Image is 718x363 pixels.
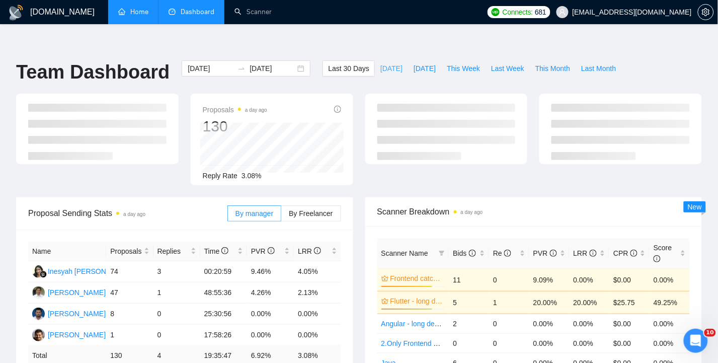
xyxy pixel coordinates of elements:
span: info-circle [268,247,275,254]
td: 4.26% [247,282,294,304]
a: TD[PERSON_NAME] [PERSON_NAME] [32,288,166,296]
iframe: Intercom live chat [684,329,708,353]
a: setting [698,8,714,16]
a: Flutter - long description [390,296,443,307]
td: 2 [449,314,489,333]
span: Connects: [503,7,533,18]
span: 3.08% [242,172,262,180]
div: [PERSON_NAME] [48,308,106,319]
td: 9.09% [529,268,570,291]
span: Time [204,247,228,255]
span: Last Week [491,63,524,74]
span: info-circle [654,255,661,262]
button: Last 30 Days [323,60,375,77]
td: 0 [489,333,529,353]
td: 00:20:59 [200,261,247,282]
span: [DATE] [380,63,403,74]
td: 0.00% [529,314,570,333]
td: 4.05% [294,261,341,282]
span: Reply Rate [203,172,237,180]
td: 0.00% [650,268,690,291]
td: 1 [106,325,153,346]
td: $0.00 [609,268,650,291]
td: $0.00 [609,333,650,353]
a: Frontend catch-all - long description [390,273,443,284]
td: 0.00% [570,333,610,353]
span: Scanner Name [381,249,428,257]
button: This Month [530,60,576,77]
time: a day ago [245,107,267,113]
td: 0 [489,268,529,291]
a: AK[PERSON_NAME] [32,309,106,317]
img: upwork-logo.png [492,8,500,16]
td: 74 [106,261,153,282]
div: [PERSON_NAME] [48,329,106,340]
td: 17:58:26 [200,325,247,346]
span: Last Month [581,63,616,74]
span: info-circle [550,250,557,257]
span: Dashboard [181,8,214,16]
button: [DATE] [408,60,441,77]
button: setting [698,4,714,20]
span: crown [381,275,388,282]
td: 1 [153,282,200,304]
a: homeHome [118,8,148,16]
span: info-circle [469,250,476,257]
time: a day ago [123,211,145,217]
button: This Week [441,60,486,77]
td: 0.00% [650,314,690,333]
a: Angular - long description [381,320,461,328]
span: Score [654,244,672,263]
td: 11 [449,268,489,291]
span: By Freelancer [289,209,333,217]
td: 48:55:36 [200,282,247,304]
span: info-circle [314,247,321,254]
a: IIInesyah [PERSON_NAME] Zaelsyah [PERSON_NAME] [32,267,223,275]
span: 10 [704,329,716,337]
span: info-circle [590,250,597,257]
td: 0.00% [247,304,294,325]
a: searchScanner [234,8,272,16]
span: Proposals [110,246,141,257]
td: 9.46% [247,261,294,282]
td: 8 [106,304,153,325]
th: Name [28,242,106,261]
span: info-circle [221,247,228,254]
span: [DATE] [414,63,436,74]
span: 681 [535,7,546,18]
input: Start date [188,63,233,74]
td: 49.25% [650,291,690,314]
td: 0.00% [529,333,570,353]
span: info-circle [334,106,341,113]
span: LRR [574,249,597,257]
td: 0.00% [650,333,690,353]
td: $25.75 [609,291,650,314]
td: $0.00 [609,314,650,333]
img: AK [32,308,45,320]
span: Proposal Sending Stats [28,207,227,220]
div: 130 [203,117,267,136]
td: 1 [489,291,529,314]
td: 47 [106,282,153,304]
td: 0.00% [294,304,341,325]
td: 0 [489,314,529,333]
img: II [32,265,45,278]
span: New [688,203,702,211]
span: Bids [453,249,475,257]
span: PVR [533,249,557,257]
span: This Month [535,63,570,74]
span: dashboard [169,8,176,15]
td: 20.00% [529,291,570,314]
button: [DATE] [375,60,408,77]
img: gigradar-bm.png [40,271,47,278]
span: user [559,9,566,16]
div: Inesyah [PERSON_NAME] Zaelsyah [PERSON_NAME] [48,266,223,277]
time: a day ago [461,209,483,215]
img: TD [32,286,45,299]
td: 0 [449,333,489,353]
td: 0 [153,325,200,346]
span: Proposals [203,104,267,116]
td: 0.00% [247,325,294,346]
th: Replies [153,242,200,261]
span: CPR [613,249,637,257]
